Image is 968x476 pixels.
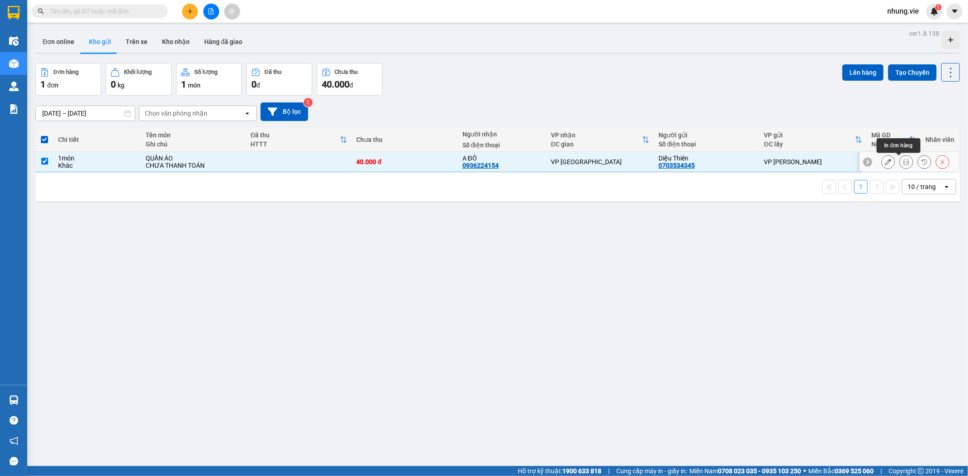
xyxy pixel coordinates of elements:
sup: 1 [935,4,942,10]
div: Số lượng [194,69,217,75]
div: Chọn văn phòng nhận [145,109,207,118]
span: 0 [111,79,116,90]
div: Diệu Thiên [658,155,755,162]
div: Khối lượng [124,69,152,75]
button: Kho gửi [82,31,118,53]
div: QUẦN ÁO [146,155,241,162]
button: Bộ lọc [260,102,308,121]
div: Nhân viên [925,136,954,143]
th: Toggle SortBy [546,128,654,152]
th: Toggle SortBy [246,128,352,152]
span: Miền Nam [689,466,801,476]
strong: 0369 525 060 [835,467,874,475]
span: | [608,466,609,476]
button: Đơn online [35,31,82,53]
img: warehouse-icon [9,82,19,91]
span: file-add [208,8,214,15]
th: Toggle SortBy [760,128,867,152]
span: plus [187,8,193,15]
span: đ [349,82,353,89]
span: Cung cấp máy in - giấy in: [616,466,687,476]
span: Miền Bắc [808,466,874,476]
div: VP nhận [551,131,642,139]
img: logo-vxr [8,6,20,19]
span: Hỗ trợ kỹ thuật: [518,466,601,476]
span: đơn [47,82,59,89]
th: Toggle SortBy [867,128,921,152]
button: file-add [203,4,219,19]
div: Người nhận [462,131,542,138]
button: Kho nhận [155,31,197,53]
span: 0 [251,79,256,90]
button: Số lượng1món [176,63,242,96]
input: Tìm tên, số ĐT hoặc mã đơn [50,6,157,16]
div: Chưa thu [335,69,358,75]
span: 1 [40,79,45,90]
img: warehouse-icon [9,36,19,46]
sup: 2 [304,98,313,107]
span: search [38,8,44,15]
div: Ngày ĐH [871,141,909,148]
button: Hàng đã giao [197,31,250,53]
div: Đơn hàng [54,69,79,75]
div: Chi tiết [58,136,137,143]
svg: open [943,183,950,190]
span: 1 [181,79,186,90]
div: Người gửi [658,131,755,139]
div: HTTT [251,141,340,148]
span: ⚪️ [803,469,806,473]
div: VP gửi [764,131,855,139]
div: A ĐÔ [462,155,542,162]
button: Chưa thu40.000đ [317,63,383,96]
span: món [188,82,201,89]
span: | [880,466,882,476]
span: đ [256,82,260,89]
span: kg [118,82,124,89]
div: 0936224154 [462,162,499,169]
button: Trên xe [118,31,155,53]
div: CHƯA THANH TOÁN [146,162,241,169]
span: notification [10,437,18,445]
div: VP [GEOGRAPHIC_DATA] [551,158,649,165]
div: Số điện thoại [658,141,755,148]
img: icon-new-feature [930,7,939,15]
button: Khối lượng0kg [106,63,172,96]
div: ĐC lấy [764,141,855,148]
span: copyright [918,468,924,474]
div: Đã thu [251,131,340,139]
span: caret-down [951,7,959,15]
div: Sửa đơn hàng [881,155,895,169]
button: Tạo Chuyến [888,64,937,81]
img: warehouse-icon [9,395,19,405]
span: 40.000 [322,79,349,90]
svg: open [244,110,251,117]
div: Tên món [146,131,241,139]
button: caret-down [947,4,963,19]
div: ver 1.8.138 [909,29,939,39]
img: solution-icon [9,104,19,114]
span: question-circle [10,416,18,425]
button: Đơn hàng1đơn [35,63,101,96]
div: 10 / trang [908,182,936,191]
button: Lên hàng [842,64,884,81]
span: message [10,457,18,466]
div: Khác [58,162,137,169]
strong: 1900 633 818 [562,467,601,475]
div: 0703534345 [658,162,695,169]
button: plus [182,4,198,19]
span: aim [229,8,235,15]
div: Số điện thoại [462,141,542,149]
div: VP [PERSON_NAME] [764,158,862,165]
button: aim [224,4,240,19]
div: ĐC giao [551,141,642,148]
div: Ghi chú [146,141,241,148]
img: warehouse-icon [9,59,19,68]
span: nhung.vie [880,5,926,17]
input: Select a date range. [36,106,135,121]
span: 1 [937,4,940,10]
div: Tạo kho hàng mới [942,31,960,49]
button: Đã thu0đ [246,63,312,96]
div: 40.000 đ [356,158,453,165]
strong: 0708 023 035 - 0935 103 250 [718,467,801,475]
button: 1 [854,180,868,194]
